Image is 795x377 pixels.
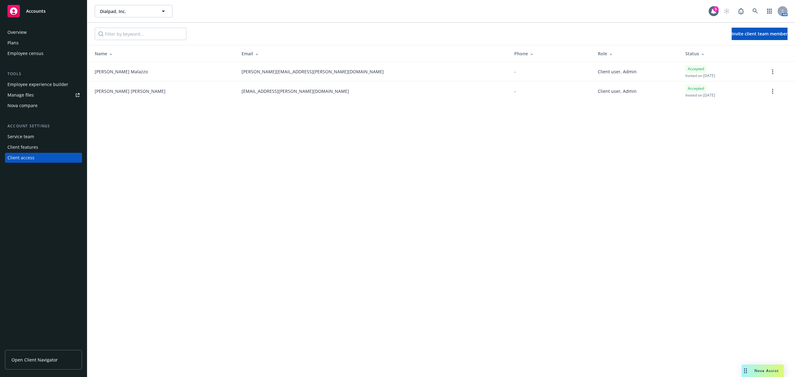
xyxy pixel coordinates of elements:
[26,9,46,14] span: Accounts
[769,68,776,75] a: more
[5,79,82,89] a: Employee experience builder
[5,90,82,100] a: Manage files
[7,153,34,163] div: Client access
[5,71,82,77] div: Tools
[763,5,776,17] a: Switch app
[242,68,384,75] span: [PERSON_NAME][EMAIL_ADDRESS][PERSON_NAME][DOMAIN_NAME]
[5,142,82,152] a: Client features
[7,132,34,142] div: Service team
[685,73,715,78] span: Invited on [DATE]
[742,365,749,377] div: Drag to move
[5,153,82,163] a: Client access
[5,27,82,37] a: Overview
[742,365,784,377] button: Nova Assist
[735,5,747,17] a: Report a Bug
[713,5,719,11] div: 5
[11,357,58,363] span: Open Client Navigator
[7,79,68,89] div: Employee experience builder
[95,50,232,57] div: Name
[95,28,186,40] input: Filter by keyword...
[514,88,516,94] span: -
[514,50,588,57] div: Phone
[598,68,637,75] span: Client user, Admin
[7,101,38,111] div: Nova compare
[7,48,43,58] div: Employee census
[754,368,779,373] span: Nova Assist
[685,93,715,98] span: Invited on [DATE]
[100,8,154,15] span: Dialpad, Inc.
[5,123,82,129] div: Account settings
[5,2,82,20] a: Accounts
[242,88,349,94] span: [EMAIL_ADDRESS][PERSON_NAME][DOMAIN_NAME]
[720,5,733,17] a: Start snowing
[7,142,38,152] div: Client features
[7,90,34,100] div: Manage files
[5,101,82,111] a: Nova compare
[5,132,82,142] a: Service team
[732,28,788,40] button: Invite client team member
[688,86,704,91] span: Accepted
[769,88,776,95] a: more
[7,27,27,37] div: Overview
[688,66,704,72] span: Accepted
[732,31,788,37] span: Invite client team member
[598,88,637,94] span: Client user, Admin
[95,5,172,17] button: Dialpad, Inc.
[598,50,675,57] div: Role
[685,50,759,57] div: Status
[514,68,516,75] span: -
[5,38,82,48] a: Plans
[7,38,19,48] div: Plans
[5,48,82,58] a: Employee census
[242,50,505,57] div: Email
[749,5,761,17] a: Search
[95,88,166,94] span: [PERSON_NAME] [PERSON_NAME]
[95,68,148,75] span: [PERSON_NAME] Malazzo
